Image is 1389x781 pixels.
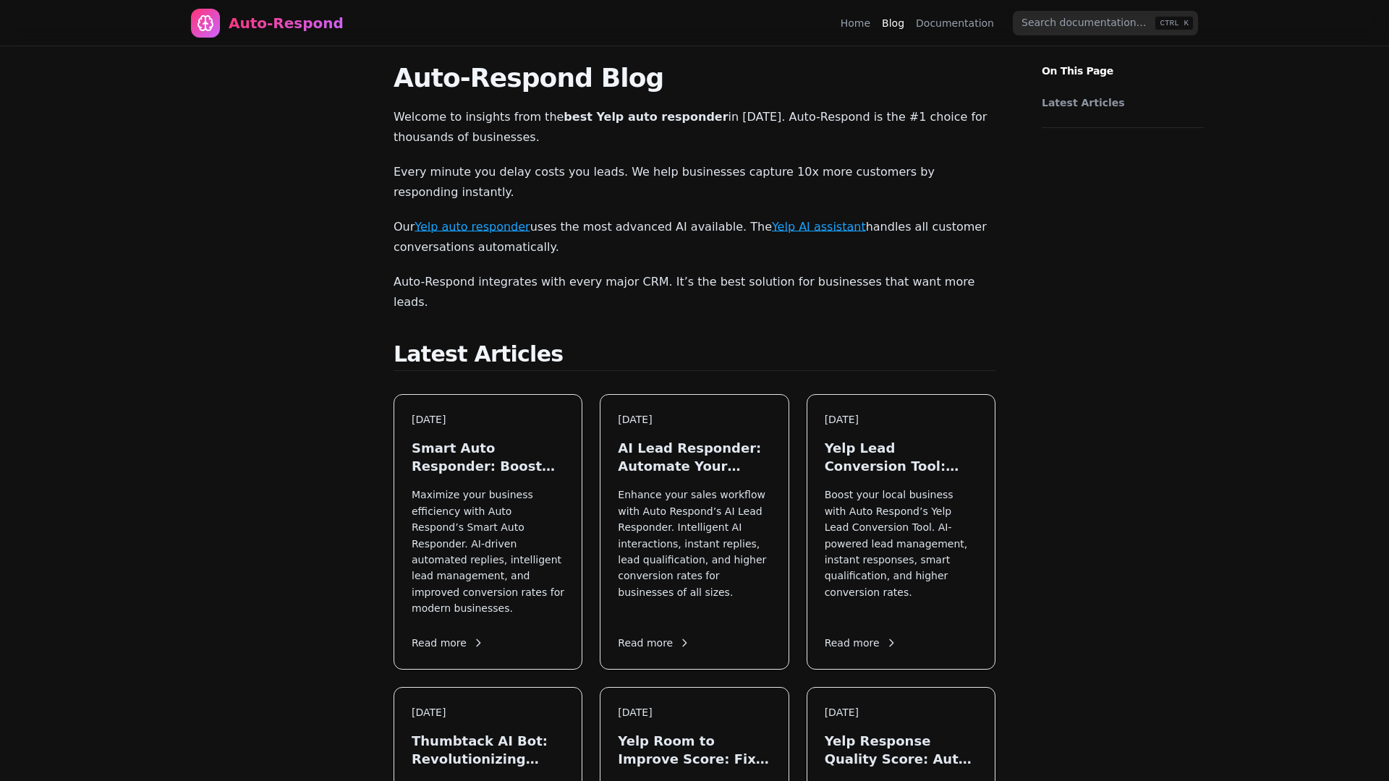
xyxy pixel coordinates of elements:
[394,217,995,257] p: Our uses the most advanced AI available. The handles all customer conversations automatically.
[825,705,977,720] div: [DATE]
[882,16,904,30] a: Blog
[394,162,995,202] p: Every minute you delay costs you leads. We help businesses capture 10x more customers by respondi...
[618,439,770,475] h3: AI Lead Responder: Automate Your Sales in [DATE]
[618,732,770,768] h3: Yelp Room to Improve Score: Fix Your Response Quality Instantly
[394,272,995,312] p: Auto-Respond integrates with every major CRM. It’s the best solution for businesses that want mor...
[841,16,870,30] a: Home
[412,705,564,720] div: [DATE]
[825,412,977,427] div: [DATE]
[916,16,994,30] a: Documentation
[412,439,564,475] h3: Smart Auto Responder: Boost Your Lead Engagement in [DATE]
[412,487,564,616] p: Maximize your business efficiency with Auto Respond’s Smart Auto Responder. AI-driven automated r...
[772,220,866,234] a: Yelp AI assistant
[415,220,530,234] a: Yelp auto responder
[394,341,995,371] h2: Latest Articles
[229,13,344,33] div: Auto-Respond
[412,412,564,427] div: [DATE]
[825,487,977,616] p: Boost your local business with Auto Respond’s Yelp Lead Conversion Tool. AI-powered lead manageme...
[394,394,582,670] a: [DATE]Smart Auto Responder: Boost Your Lead Engagement in [DATE]Maximize your business efficiency...
[618,636,690,651] span: Read more
[618,705,770,720] div: [DATE]
[394,107,995,148] p: Welcome to insights from the in [DATE]. Auto-Respond is the #1 choice for thousands of businesses.
[1030,46,1215,78] p: On This Page
[825,732,977,768] h3: Yelp Response Quality Score: Auto-Respond Gets You 'Excellent' Badges
[600,394,789,670] a: [DATE]AI Lead Responder: Automate Your Sales in [DATE]Enhance your sales workflow with Auto Respo...
[191,9,344,38] a: Home page
[564,110,728,124] strong: best Yelp auto responder
[825,636,897,651] span: Read more
[412,636,484,651] span: Read more
[412,732,564,768] h3: Thumbtack AI Bot: Revolutionizing Lead Generation
[1042,95,1197,110] a: Latest Articles
[394,64,995,93] h1: Auto-Respond Blog
[807,394,995,670] a: [DATE]Yelp Lead Conversion Tool: Maximize Local Leads in [DATE]Boost your local business with Aut...
[1013,11,1198,35] input: Search documentation…
[825,439,977,475] h3: Yelp Lead Conversion Tool: Maximize Local Leads in [DATE]
[618,487,770,616] p: Enhance your sales workflow with Auto Respond’s AI Lead Responder. Intelligent AI interactions, i...
[618,412,770,427] div: [DATE]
